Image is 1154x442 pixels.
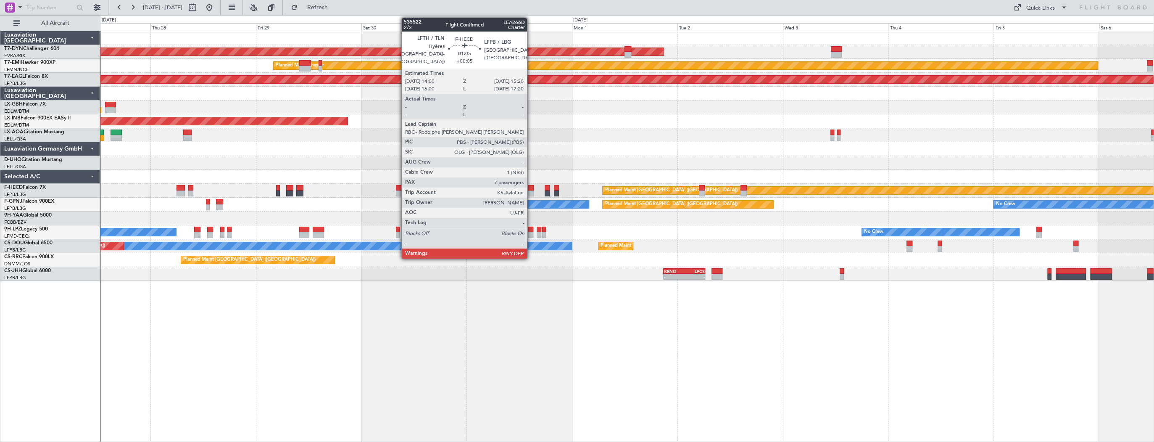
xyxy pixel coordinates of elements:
a: LELL/QSA [4,136,26,142]
span: All Aircraft [22,20,89,26]
a: 9H-YAAGlobal 5000 [4,213,52,218]
span: D-IJHO [4,157,21,162]
div: No Crew [434,198,453,211]
button: Refresh [287,1,337,14]
div: Planned Maint [GEOGRAPHIC_DATA] ([GEOGRAPHIC_DATA]) [605,198,737,211]
span: T7-DYN [4,46,23,51]
a: CS-RRCFalcon 900LX [4,254,54,259]
div: - [664,274,684,279]
div: Fri 29 [256,23,361,31]
div: KRNO [664,269,684,274]
a: T7-EMIHawker 900XP [4,60,55,65]
a: LX-INBFalcon 900EX EASy II [4,116,71,121]
span: 9H-YAA [4,213,23,218]
div: [DATE] [573,17,588,24]
div: Sun 31 [466,23,572,31]
div: Mon 1 [572,23,677,31]
div: - [684,274,704,279]
a: LFPB/LBG [4,247,26,253]
span: T7-EMI [4,60,21,65]
a: LX-GBHFalcon 7X [4,102,46,107]
span: F-GPNJ [4,199,22,204]
a: LFPB/LBG [4,191,26,198]
a: LFPB/LBG [4,205,26,212]
div: Quick Links [1026,4,1055,13]
div: Fri 5 [993,23,1099,31]
span: LX-AOA [4,130,24,135]
div: Planned Maint [GEOGRAPHIC_DATA] ([GEOGRAPHIC_DATA]) [605,184,737,197]
a: 9H-LPZLegacy 500 [4,227,48,232]
a: EDLW/DTM [4,108,29,114]
span: LX-GBH [4,102,23,107]
span: LX-INB [4,116,21,121]
span: [DATE] - [DATE] [143,4,182,11]
a: EVRA/RIX [4,53,25,59]
a: CS-DOUGlobal 6500 [4,241,53,246]
span: CS-JHH [4,268,22,273]
div: LPCS [684,269,704,274]
span: F-HECD [4,185,23,190]
div: Tue 2 [677,23,783,31]
div: Sat 30 [361,23,467,31]
input: Trip Number [26,1,74,14]
a: LELL/QSA [4,164,26,170]
div: Thu 4 [888,23,993,31]
a: CS-JHHGlobal 6000 [4,268,51,273]
a: F-GPNJFalcon 900EX [4,199,54,204]
a: DNMM/LOS [4,261,30,267]
div: Wed 3 [783,23,888,31]
span: Refresh [300,5,335,11]
a: F-HECDFalcon 7X [4,185,46,190]
div: Planned Maint Chester [276,59,324,72]
a: T7-DYNChallenger 604 [4,46,59,51]
div: Planned Maint [GEOGRAPHIC_DATA] ([GEOGRAPHIC_DATA]) [601,240,733,252]
a: D-IJHOCitation Mustang [4,157,62,162]
a: LFPB/LBG [4,275,26,281]
button: All Aircraft [9,16,91,30]
span: T7-EAGL [4,74,25,79]
div: Planned Maint [GEOGRAPHIC_DATA] ([GEOGRAPHIC_DATA]) [183,254,316,266]
div: Thu 28 [150,23,256,31]
span: 9H-LPZ [4,227,21,232]
a: LFMN/NCE [4,66,29,73]
a: LX-AOACitation Mustang [4,130,64,135]
a: LFMD/CEQ [4,233,29,239]
a: EDLW/DTM [4,122,29,128]
span: CS-DOU [4,241,24,246]
a: T7-EAGLFalcon 8X [4,74,48,79]
span: CS-RRC [4,254,22,259]
div: No Crew [864,226,883,238]
a: FCBB/BZV [4,219,26,225]
a: LFPB/LBG [4,80,26,87]
div: [DATE] [102,17,116,24]
button: Quick Links [1009,1,1072,14]
div: No Crew [996,198,1015,211]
